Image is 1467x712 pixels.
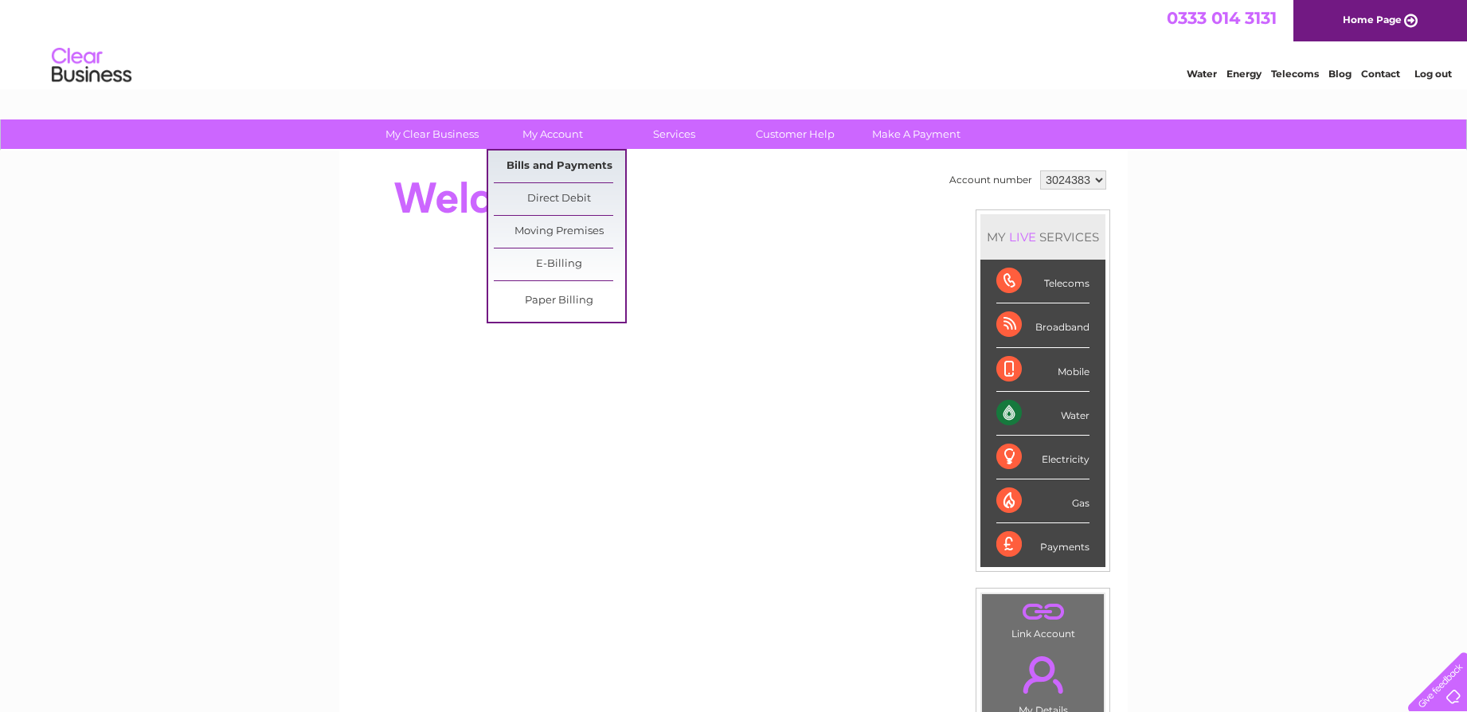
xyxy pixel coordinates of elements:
a: Moving Premises [494,216,625,248]
div: MY SERVICES [980,214,1105,260]
a: My Clear Business [366,119,498,149]
a: Paper Billing [494,285,625,317]
a: Make A Payment [851,119,982,149]
img: logo.png [51,41,132,90]
a: 0333 014 3131 [1167,8,1277,28]
a: E-Billing [494,248,625,280]
div: Electricity [996,436,1089,479]
td: Link Account [981,593,1105,644]
a: . [986,647,1100,702]
a: Customer Help [730,119,861,149]
div: Telecoms [996,260,1089,303]
div: Broadband [996,303,1089,347]
div: Gas [996,479,1089,523]
a: Contact [1361,68,1400,80]
div: Mobile [996,348,1089,392]
a: Energy [1226,68,1262,80]
td: Account number [945,166,1036,194]
a: Bills and Payments [494,151,625,182]
a: Services [608,119,740,149]
a: . [986,598,1100,626]
div: Payments [996,523,1089,566]
a: My Account [487,119,619,149]
a: Telecoms [1271,68,1319,80]
a: Log out [1414,68,1452,80]
div: Clear Business is a trading name of Verastar Limited (registered in [GEOGRAPHIC_DATA] No. 3667643... [358,9,1111,77]
a: Water [1187,68,1217,80]
div: LIVE [1006,229,1039,245]
a: Direct Debit [494,183,625,215]
a: Blog [1328,68,1352,80]
div: Water [996,392,1089,436]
